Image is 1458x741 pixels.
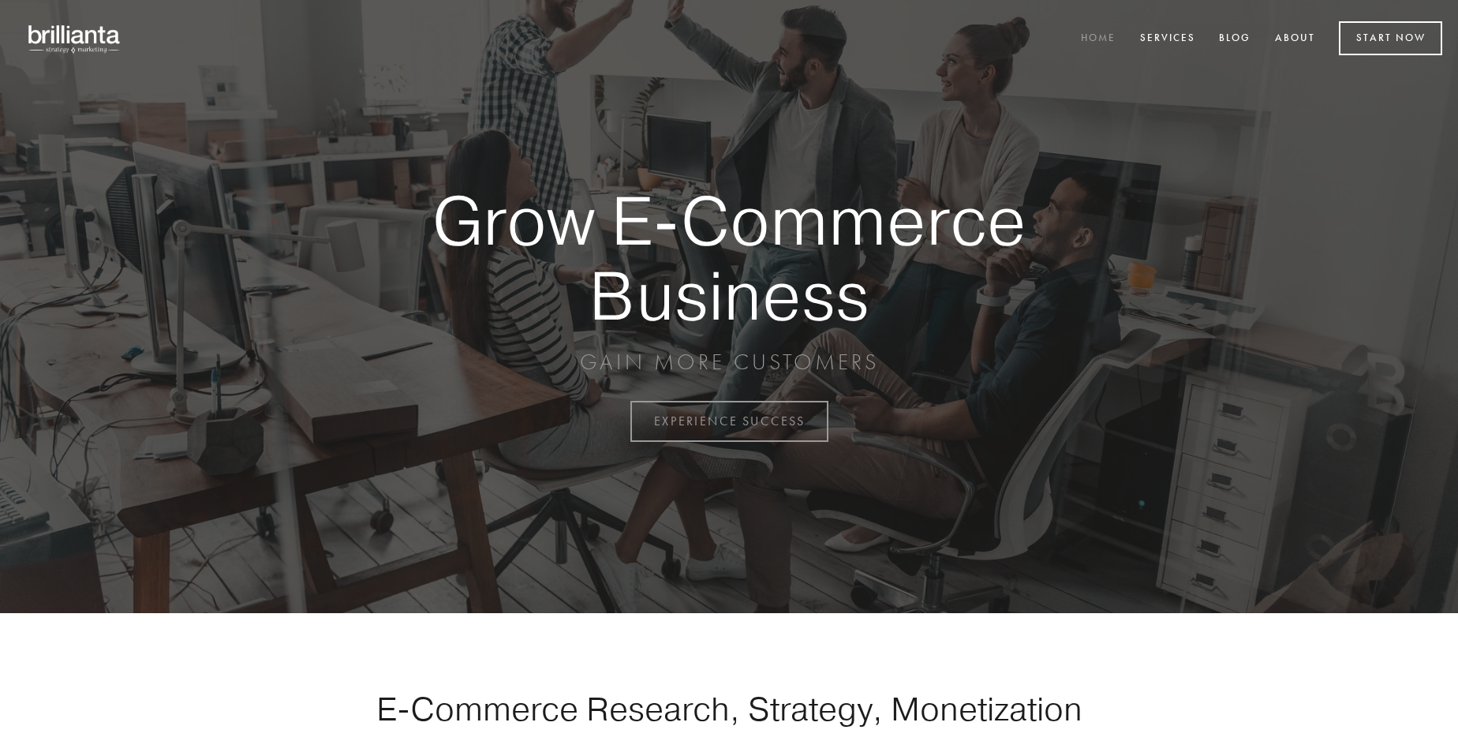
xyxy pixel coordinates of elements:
a: About [1265,26,1325,52]
a: Blog [1209,26,1261,52]
p: GAIN MORE CUSTOMERS [377,348,1081,376]
img: brillianta - research, strategy, marketing [16,16,134,62]
a: Home [1071,26,1126,52]
a: EXPERIENCE SUCCESS [630,401,828,442]
h1: E-Commerce Research, Strategy, Monetization [327,689,1131,728]
strong: Grow E-Commerce Business [377,183,1081,332]
a: Services [1130,26,1206,52]
a: Start Now [1339,21,1442,55]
